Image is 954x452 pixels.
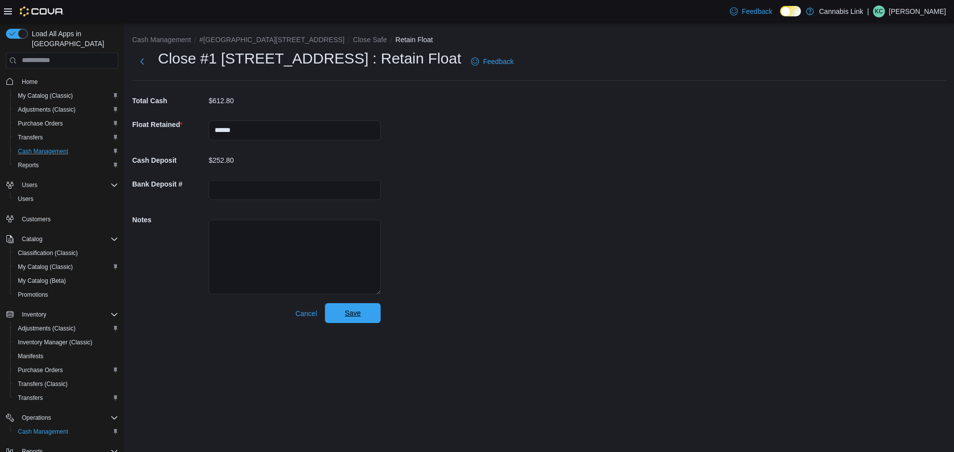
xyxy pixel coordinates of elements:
[14,131,47,143] a: Transfers
[18,133,43,141] span: Transfers
[2,308,122,322] button: Inventory
[14,289,118,301] span: Promotions
[295,309,317,319] span: Cancel
[14,90,118,102] span: My Catalog (Classic)
[132,115,207,134] h5: Float Retained
[14,275,70,287] a: My Catalog (Beta)
[132,210,207,230] h5: Notes
[14,104,79,116] a: Adjustments (Classic)
[18,92,73,100] span: My Catalog (Classic)
[14,118,118,129] span: Purchase Orders
[18,179,41,191] button: Users
[10,377,122,391] button: Transfers (Classic)
[10,322,122,335] button: Adjustments (Classic)
[726,1,776,21] a: Feedback
[14,118,67,129] a: Purchase Orders
[467,52,517,71] a: Feedback
[132,35,946,47] nav: An example of EuiBreadcrumbs
[18,277,66,285] span: My Catalog (Beta)
[14,323,79,334] a: Adjustments (Classic)
[18,233,118,245] span: Catalog
[18,76,42,88] a: Home
[14,364,67,376] a: Purchase Orders
[18,161,39,169] span: Reports
[873,5,885,17] div: Kayla Chow
[14,159,118,171] span: Reports
[18,213,55,225] a: Customers
[14,350,118,362] span: Manifests
[158,49,461,68] h1: Close #1 [STREET_ADDRESS] : Retain Float
[14,90,77,102] a: My Catalog (Classic)
[18,179,118,191] span: Users
[14,275,118,287] span: My Catalog (Beta)
[875,5,883,17] span: KC
[2,411,122,425] button: Operations
[819,5,863,17] p: Cannabis Link
[209,97,234,105] p: $612.80
[14,159,43,171] a: Reports
[396,36,433,44] button: Retain Float
[14,350,47,362] a: Manifests
[10,89,122,103] button: My Catalog (Classic)
[14,392,47,404] a: Transfers
[22,181,37,189] span: Users
[14,378,118,390] span: Transfers (Classic)
[10,192,122,206] button: Users
[10,246,122,260] button: Classification (Classic)
[10,425,122,439] button: Cash Management
[345,308,361,318] span: Save
[22,78,38,86] span: Home
[18,147,68,155] span: Cash Management
[14,104,118,116] span: Adjustments (Classic)
[18,291,48,299] span: Promotions
[18,428,68,436] span: Cash Management
[14,364,118,376] span: Purchase Orders
[22,414,51,422] span: Operations
[14,193,118,205] span: Users
[18,309,50,321] button: Inventory
[18,324,76,332] span: Adjustments (Classic)
[20,6,64,16] img: Cova
[132,150,207,170] h5: Cash Deposit
[18,233,46,245] button: Catalog
[132,174,207,194] h5: Bank Deposit #
[18,412,118,424] span: Operations
[22,311,46,319] span: Inventory
[14,145,72,157] a: Cash Management
[742,6,772,16] span: Feedback
[10,103,122,117] button: Adjustments (Classic)
[18,263,73,271] span: My Catalog (Classic)
[18,195,33,203] span: Users
[10,144,122,158] button: Cash Management
[2,232,122,246] button: Catalog
[18,309,118,321] span: Inventory
[209,156,234,164] p: $252.80
[2,212,122,226] button: Customers
[10,363,122,377] button: Purchase Orders
[22,215,51,223] span: Customers
[22,235,42,243] span: Catalog
[14,247,82,259] a: Classification (Classic)
[10,130,122,144] button: Transfers
[291,304,321,323] button: Cancel
[889,5,946,17] p: [PERSON_NAME]
[14,261,118,273] span: My Catalog (Classic)
[14,336,96,348] a: Inventory Manager (Classic)
[18,352,43,360] span: Manifests
[780,6,801,16] input: Dark Mode
[18,120,63,128] span: Purchase Orders
[199,36,344,44] button: #[GEOGRAPHIC_DATA][STREET_ADDRESS]
[867,5,869,17] p: |
[10,288,122,302] button: Promotions
[18,106,76,114] span: Adjustments (Classic)
[14,426,72,438] a: Cash Management
[14,289,52,301] a: Promotions
[10,391,122,405] button: Transfers
[14,247,118,259] span: Classification (Classic)
[18,249,78,257] span: Classification (Classic)
[2,178,122,192] button: Users
[18,338,92,346] span: Inventory Manager (Classic)
[28,29,118,49] span: Load All Apps in [GEOGRAPHIC_DATA]
[14,261,77,273] a: My Catalog (Classic)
